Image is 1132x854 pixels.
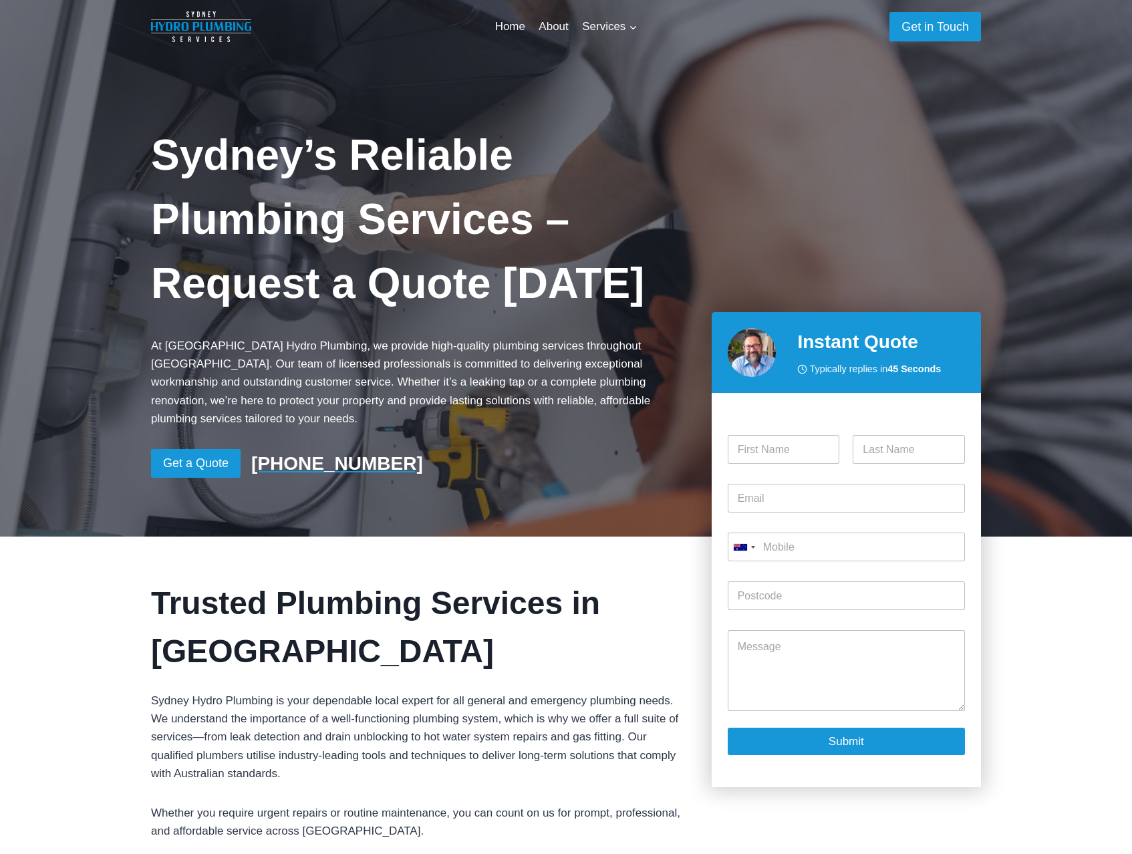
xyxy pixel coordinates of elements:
[728,581,965,610] input: Postcode
[728,533,965,561] input: Mobile
[575,11,644,43] a: Services
[151,337,690,428] p: At [GEOGRAPHIC_DATA] Hydro Plumbing, we provide high-quality plumbing services throughout [GEOGRA...
[582,17,637,35] span: Services
[488,11,532,43] a: Home
[853,435,965,464] input: Last Name
[151,692,690,782] p: Sydney Hydro Plumbing is your dependable local expert for all general and emergency plumbing need...
[251,450,423,478] a: [PHONE_NUMBER]
[809,362,941,377] span: Typically replies in
[797,328,965,356] h2: Instant Quote
[728,728,965,755] button: Submit
[488,11,644,43] nav: Primary Navigation
[728,533,760,561] button: Selected country
[151,579,690,676] h2: Trusted Plumbing Services in [GEOGRAPHIC_DATA]
[728,484,965,513] input: Email
[151,804,690,840] p: Whether you require urgent repairs or routine maintenance, you can count on us for prompt, profes...
[163,454,229,473] span: Get a Quote
[151,123,690,315] h1: Sydney’s Reliable Plumbing Services – Request a Quote [DATE]
[151,449,241,478] a: Get a Quote
[532,11,575,43] a: About
[151,11,251,42] img: Sydney Hydro Plumbing Logo
[889,12,981,41] a: Get in Touch
[728,435,840,464] input: First Name
[887,364,941,374] strong: 45 Seconds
